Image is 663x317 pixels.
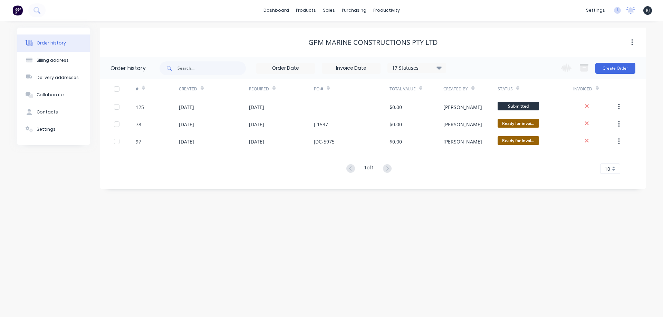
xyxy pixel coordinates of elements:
button: Contacts [17,103,90,121]
div: Total Value [390,86,416,92]
input: Order Date [257,63,315,73]
div: # [136,79,179,98]
div: $0.00 [390,138,402,145]
div: Created [179,86,197,92]
div: Contacts [37,109,58,115]
div: 97 [136,138,141,145]
div: Total Value [390,79,443,98]
div: 125 [136,103,144,111]
div: [DATE] [249,103,264,111]
button: Settings [17,121,90,138]
div: productivity [370,5,403,16]
div: [PERSON_NAME] [443,121,482,128]
div: settings [583,5,608,16]
div: sales [319,5,338,16]
div: Invoiced [573,79,616,98]
div: Billing address [37,57,69,63]
div: Required [249,86,269,92]
div: products [292,5,319,16]
div: PO # [314,79,390,98]
div: Invoiced [573,86,592,92]
button: Order history [17,34,90,52]
div: Status [498,79,573,98]
div: [DATE] [179,121,194,128]
span: 10 [605,165,610,172]
div: GPM Marine Constructions Pty Ltd [308,38,438,47]
div: purchasing [338,5,370,16]
div: [DATE] [179,103,194,111]
div: [DATE] [249,121,264,128]
div: PO # [314,86,323,92]
input: Search... [177,61,246,75]
div: Status [498,86,513,92]
div: [DATE] [179,138,194,145]
img: Factory [12,5,23,16]
div: # [136,86,138,92]
div: JDC-5975 [314,138,335,145]
div: [PERSON_NAME] [443,138,482,145]
div: Order history [37,40,66,46]
div: 1 of 1 [364,164,374,174]
div: Required [249,79,314,98]
div: 78 [136,121,141,128]
input: Invoice Date [322,63,380,73]
span: Ready for invoi... [498,119,539,128]
div: Created By [443,86,468,92]
button: Collaborate [17,86,90,103]
button: Billing address [17,52,90,69]
button: Create Order [595,63,635,74]
div: $0.00 [390,121,402,128]
div: Collaborate [37,92,64,98]
div: Delivery addresses [37,75,79,81]
span: RJ [646,7,650,13]
div: [DATE] [249,138,264,145]
a: dashboard [260,5,292,16]
div: J-1537 [314,121,328,128]
div: Created [179,79,249,98]
div: Order history [110,64,146,72]
div: $0.00 [390,103,402,111]
span: Ready for invoi... [498,136,539,145]
div: Created By [443,79,497,98]
button: Delivery addresses [17,69,90,86]
span: Submitted [498,102,539,110]
div: [PERSON_NAME] [443,103,482,111]
div: Settings [37,126,56,132]
div: 17 Statuses [388,64,446,72]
